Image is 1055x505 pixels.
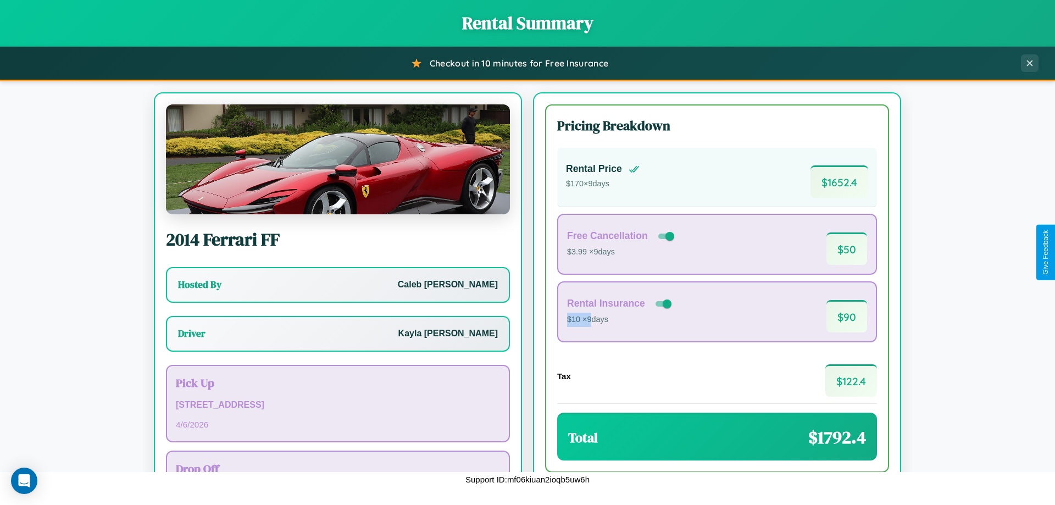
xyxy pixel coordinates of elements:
[178,278,221,291] h3: Hosted By
[430,58,608,69] span: Checkout in 10 minutes for Free Insurance
[176,397,500,413] p: [STREET_ADDRESS]
[566,163,622,175] h4: Rental Price
[398,326,498,342] p: Kayla [PERSON_NAME]
[11,468,37,494] div: Open Intercom Messenger
[166,227,510,252] h2: 2014 Ferrari FF
[176,417,500,432] p: 4 / 6 / 2026
[826,300,867,332] span: $ 90
[825,364,877,397] span: $ 122.4
[826,232,867,265] span: $ 50
[557,371,571,381] h4: Tax
[810,165,868,198] span: $ 1652.4
[11,11,1044,35] h1: Rental Summary
[178,327,206,340] h3: Driver
[567,245,676,259] p: $3.99 × 9 days
[567,298,645,309] h4: Rental Insurance
[398,277,498,293] p: Caleb [PERSON_NAME]
[1042,230,1050,275] div: Give Feedback
[568,429,598,447] h3: Total
[176,375,500,391] h3: Pick Up
[567,313,674,327] p: $10 × 9 days
[176,460,500,476] h3: Drop Off
[557,116,877,135] h3: Pricing Breakdown
[567,230,648,242] h4: Free Cancellation
[465,472,590,487] p: Support ID: mf06kiuan2ioqb5uw6h
[166,104,510,214] img: Ferrari FF
[808,425,866,449] span: $ 1792.4
[566,177,640,191] p: $ 170 × 9 days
